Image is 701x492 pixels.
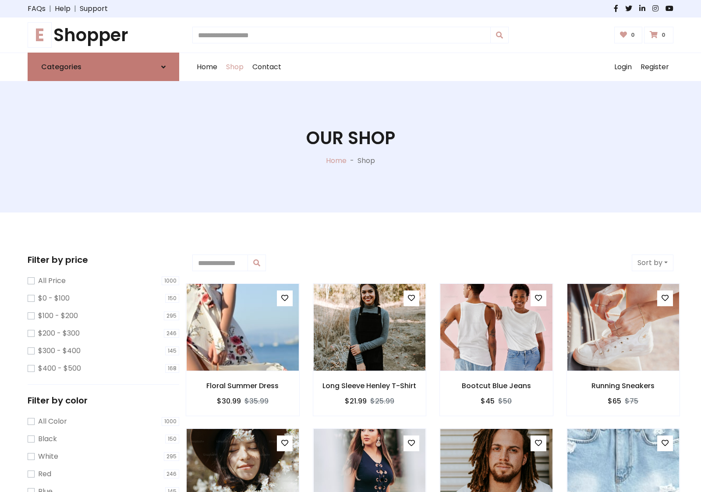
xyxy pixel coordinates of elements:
a: Home [192,53,222,81]
span: 0 [659,31,668,39]
a: Register [636,53,673,81]
a: Login [610,53,636,81]
label: $0 - $100 [38,293,70,304]
a: Home [326,156,347,166]
label: All Price [38,276,66,286]
h6: $65 [608,397,621,405]
h6: Long Sleeve Henley T-Shirt [313,382,426,390]
span: | [46,4,55,14]
h5: Filter by color [28,395,179,406]
label: White [38,451,58,462]
h6: $30.99 [217,397,241,405]
span: 150 [165,294,179,303]
span: 1000 [162,417,179,426]
span: 246 [164,470,179,478]
h6: $45 [481,397,495,405]
p: - [347,156,358,166]
label: $400 - $500 [38,363,81,374]
span: 150 [165,435,179,443]
del: $75 [625,396,638,406]
h1: Our Shop [306,127,395,149]
span: 168 [165,364,179,373]
a: Help [55,4,71,14]
label: Black [38,434,57,444]
label: Red [38,469,51,479]
a: EShopper [28,25,179,46]
h6: Bootcut Blue Jeans [440,382,553,390]
span: 0 [629,31,637,39]
del: $50 [498,396,512,406]
p: Shop [358,156,375,166]
h6: Categories [41,63,81,71]
h6: Running Sneakers [567,382,680,390]
a: Shop [222,53,248,81]
a: Contact [248,53,286,81]
button: Sort by [632,255,673,271]
span: 145 [165,347,179,355]
a: FAQs [28,4,46,14]
span: 246 [164,329,179,338]
span: 1000 [162,276,179,285]
span: | [71,4,80,14]
a: 0 [644,27,673,43]
span: 295 [164,311,179,320]
a: Categories [28,53,179,81]
a: Support [80,4,108,14]
span: 295 [164,452,179,461]
span: E [28,22,52,48]
label: All Color [38,416,67,427]
h5: Filter by price [28,255,179,265]
label: $200 - $300 [38,328,80,339]
label: $100 - $200 [38,311,78,321]
del: $25.99 [370,396,394,406]
a: 0 [614,27,643,43]
h6: Floral Summer Dress [186,382,299,390]
h1: Shopper [28,25,179,46]
del: $35.99 [244,396,269,406]
label: $300 - $400 [38,346,81,356]
h6: $21.99 [345,397,367,405]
